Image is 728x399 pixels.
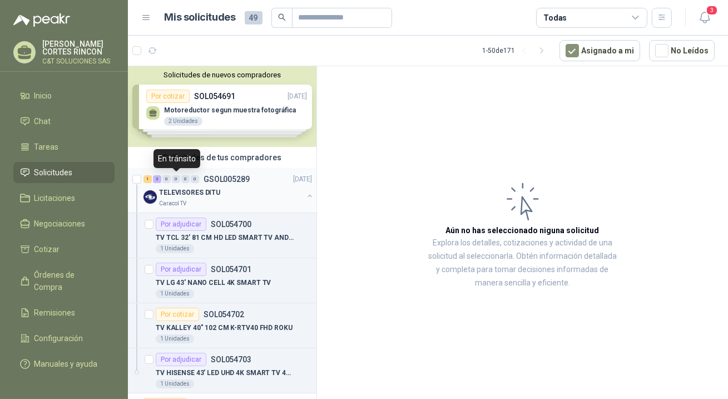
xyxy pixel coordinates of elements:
div: 0 [162,175,171,183]
div: 1 [143,175,152,183]
p: SOL054701 [211,265,251,273]
a: Configuración [13,328,115,349]
button: No Leídos [649,40,715,61]
button: 3 [695,8,715,28]
div: 1 Unidades [156,334,194,343]
div: 1 Unidades [156,289,194,298]
span: 49 [245,11,263,24]
button: Solicitudes de nuevos compradores [132,71,312,79]
p: SOL054702 [204,311,244,318]
div: 1 - 50 de 171 [482,42,551,60]
p: C&T SOLUCIONES SAS [42,58,115,65]
a: Licitaciones [13,188,115,209]
a: 1 3 0 0 0 0 GSOL005289[DATE] Company LogoTELEVISORES DITUCaracol TV [143,173,314,208]
a: Por cotizarSOL054702TV KALLEY 40" 102 CM K-RTV40 FHD ROKU1 Unidades [128,303,316,348]
div: Solicitudes de nuevos compradoresPor cotizarSOL054691[DATE] Motoreductor segun muestra fotográfic... [128,66,316,147]
p: SOL054700 [211,220,251,228]
h1: Mis solicitudes [165,9,236,26]
div: Por adjudicar [156,218,206,231]
div: Todas [543,12,567,24]
span: Chat [34,115,51,127]
p: TV LG 43' NANO CELL 4K SMART TV [156,278,271,288]
p: Explora los detalles, cotizaciones y actividad de una solicitud al seleccionarla. Obtén informaci... [428,237,617,290]
p: [DATE] [293,174,312,185]
p: TV TCL 32' 81 CM HD LED SMART TV ANDROID [156,233,294,243]
span: 3 [706,5,718,16]
span: search [278,13,286,21]
div: 0 [191,175,199,183]
span: Inicio [34,90,52,102]
span: Manuales y ayuda [34,358,98,370]
a: Chat [13,111,115,132]
p: SOL054703 [211,356,251,363]
span: Licitaciones [34,192,76,204]
div: Por cotizar [156,308,199,321]
a: Órdenes de Compra [13,264,115,298]
div: Solicitudes de tus compradores [128,147,316,168]
a: Por adjudicarSOL054701TV LG 43' NANO CELL 4K SMART TV1 Unidades [128,258,316,303]
button: Asignado a mi [559,40,640,61]
span: Órdenes de Compra [34,269,104,293]
p: Caracol TV [159,199,186,208]
a: Negociaciones [13,213,115,234]
img: Logo peakr [13,13,70,27]
div: 3 [153,175,161,183]
span: Cotizar [34,243,60,255]
a: Inicio [13,85,115,106]
p: TELEVISORES DITU [159,188,220,198]
span: Remisiones [34,307,76,319]
span: Tareas [34,141,59,153]
div: En tránsito [153,149,200,168]
img: Company Logo [143,190,157,204]
p: TV KALLEY 40" 102 CM K-RTV40 FHD ROKU [156,323,293,333]
div: 0 [181,175,190,183]
div: Por adjudicar [156,263,206,276]
span: Configuración [34,332,83,344]
p: GSOL005289 [204,175,250,183]
a: Remisiones [13,302,115,323]
span: Negociaciones [34,218,86,230]
div: Por adjudicar [156,353,206,366]
h3: Aún no has seleccionado niguna solicitud [446,224,600,237]
a: Solicitudes [13,162,115,183]
a: Por adjudicarSOL054700TV TCL 32' 81 CM HD LED SMART TV ANDROID1 Unidades [128,213,316,258]
div: 0 [172,175,180,183]
a: Manuales y ayuda [13,353,115,375]
div: 1 Unidades [156,244,194,253]
div: 1 Unidades [156,380,194,388]
a: Cotizar [13,239,115,260]
p: TV HISENSE 43' LED UHD 4K SMART TV 43A6N [156,368,294,378]
span: Solicitudes [34,166,73,179]
a: Tareas [13,136,115,157]
a: Por adjudicarSOL054703TV HISENSE 43' LED UHD 4K SMART TV 43A6N1 Unidades [128,348,316,393]
p: [PERSON_NAME] CORTES RINCON [42,40,115,56]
